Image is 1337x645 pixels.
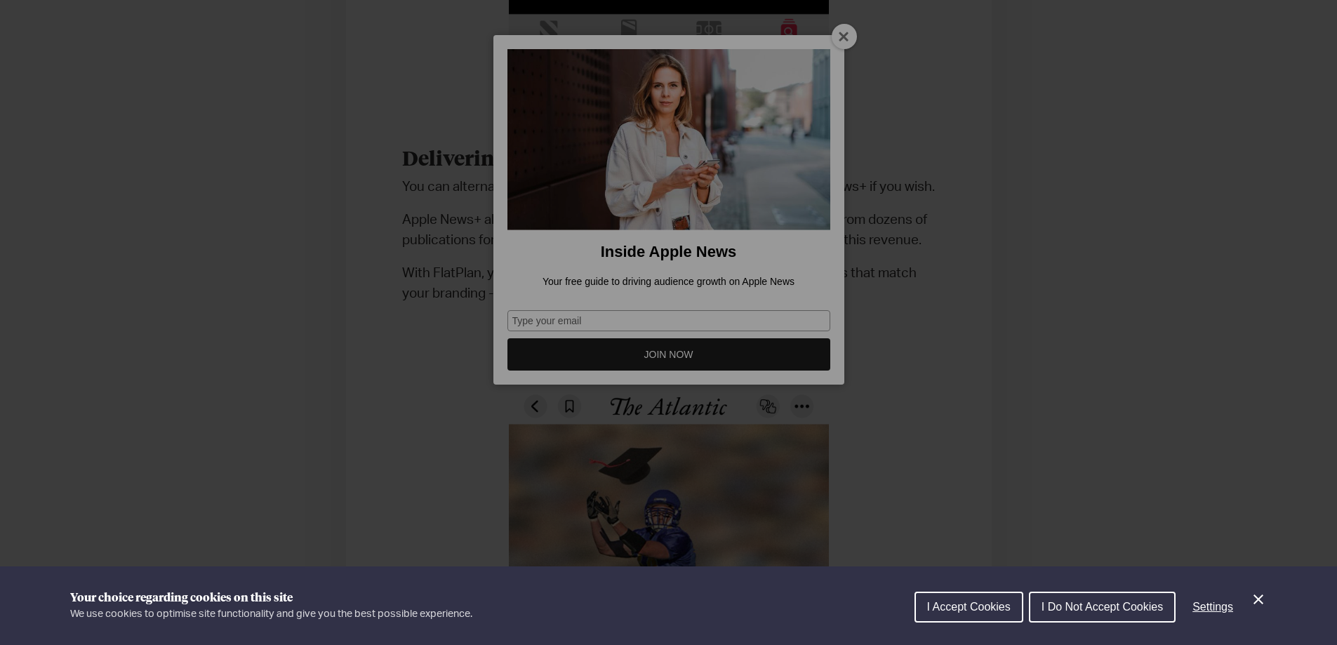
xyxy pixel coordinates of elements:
span: Settings [1192,601,1233,613]
p: We use cookies to optimise site functionality and give you the best possible experience. [70,606,472,622]
button: Settings [1181,593,1244,621]
button: I Accept Cookies [914,592,1023,623]
span: I Accept Cookies [927,601,1011,613]
h1: Your choice regarding cookies on this site [70,590,472,606]
button: I Do Not Accept Cookies [1029,592,1176,623]
span: I Do Not Accept Cookies [1042,601,1163,613]
button: Close Cookie Control [1250,591,1267,608]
